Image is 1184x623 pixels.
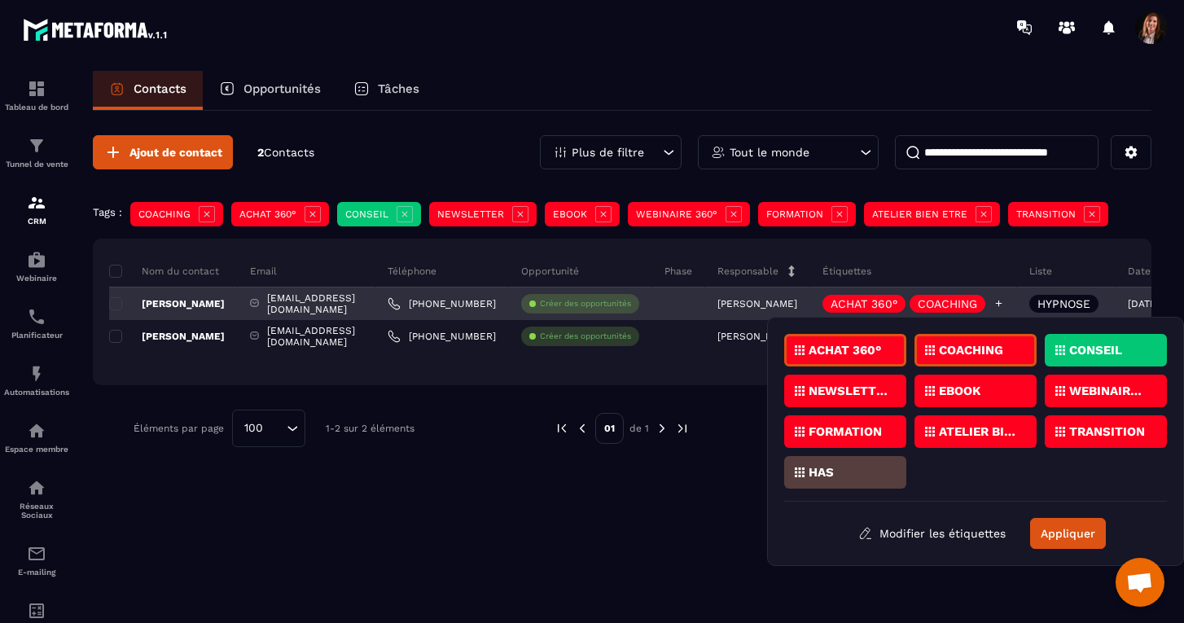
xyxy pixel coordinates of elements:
p: Responsable [717,265,778,278]
p: Phase [664,265,692,278]
a: Contacts [93,71,203,110]
p: CRM [4,217,69,226]
p: [PERSON_NAME] [717,331,797,342]
p: Tableau de bord [4,103,69,112]
p: ACHAT 360° [239,208,296,220]
p: COACHING [939,344,1003,356]
p: Téléphone [388,265,436,278]
p: Créer des opportunités [540,331,631,342]
p: Liste [1029,265,1052,278]
p: ACHAT 360° [831,298,897,309]
p: Automatisations [4,388,69,397]
p: ATELIER BIEN ETRE [939,426,1018,437]
a: formationformationTableau de bord [4,67,69,124]
img: formation [27,193,46,213]
p: ATELIER BIEN ETRE [872,208,967,220]
p: de 1 [629,422,649,435]
p: TRANSITION [1069,426,1145,437]
a: emailemailE-mailing [4,532,69,589]
input: Search for option [269,419,283,437]
img: social-network [27,478,46,498]
a: Tâches [337,71,436,110]
p: TRANSITION [1016,208,1076,220]
p: [PERSON_NAME] [109,297,225,310]
p: Contacts [134,81,186,96]
img: logo [23,15,169,44]
img: next [675,421,690,436]
p: 1-2 sur 2 éléments [326,423,414,434]
img: scheduler [27,307,46,327]
p: Planificateur [4,331,69,340]
img: automations [27,250,46,270]
p: 01 [595,413,624,444]
p: EBOOK [553,208,587,220]
p: 2 [257,145,314,160]
p: Tags : [93,206,122,218]
p: Email [250,265,277,278]
a: formationformationCRM [4,181,69,238]
img: next [655,421,669,436]
p: HAS [809,467,834,478]
span: Ajout de contact [129,144,222,160]
button: Ajout de contact [93,135,233,169]
img: automations [27,421,46,441]
p: Opportunité [521,265,579,278]
p: [PERSON_NAME] [717,298,797,309]
p: Éléments par page [134,423,224,434]
p: ACHAT 360° [809,344,881,356]
a: Ouvrir le chat [1116,558,1164,607]
a: schedulerschedulerPlanificateur [4,295,69,352]
img: email [27,544,46,564]
a: automationsautomationsWebinaire [4,238,69,295]
p: Plus de filtre [572,147,644,158]
a: automationsautomationsAutomatisations [4,352,69,409]
p: FORMATION [766,208,823,220]
a: Opportunités [203,71,337,110]
p: FORMATION [809,426,882,437]
p: CONSEIL [345,208,388,220]
p: Nom du contact [109,265,219,278]
p: Réseaux Sociaux [4,502,69,520]
span: Contacts [264,146,314,159]
a: social-networksocial-networkRéseaux Sociaux [4,466,69,532]
p: E-mailing [4,568,69,577]
img: prev [575,421,590,436]
p: EBOOK [939,385,980,397]
div: Search for option [232,410,305,447]
a: [PHONE_NUMBER] [388,330,496,343]
p: Espace membre [4,445,69,454]
a: automationsautomationsEspace membre [4,409,69,466]
a: [PHONE_NUMBER] [388,297,496,310]
p: COACHING [138,208,191,220]
img: formation [27,136,46,156]
span: 100 [239,419,269,437]
p: Étiquettes [822,265,871,278]
p: Créer des opportunités [540,298,631,309]
p: Tunnel de vente [4,160,69,169]
a: formationformationTunnel de vente [4,124,69,181]
img: prev [555,421,569,436]
p: WEBINAIRE 360° [1069,385,1148,397]
p: Tâches [378,81,419,96]
p: Webinaire [4,274,69,283]
p: WEBINAIRE 360° [636,208,717,220]
img: automations [27,364,46,384]
button: Appliquer [1030,518,1106,549]
p: HYPNOSE [1037,298,1090,309]
p: CONSEIL [1069,344,1122,356]
p: NEWSLETTER [437,208,504,220]
button: Modifier les étiquettes [846,519,1018,548]
p: Opportunités [243,81,321,96]
p: NEWSLETTER [809,385,888,397]
p: Tout le monde [730,147,809,158]
p: COACHING [918,298,977,309]
img: formation [27,79,46,99]
img: accountant [27,601,46,621]
p: [PERSON_NAME] [109,330,225,343]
